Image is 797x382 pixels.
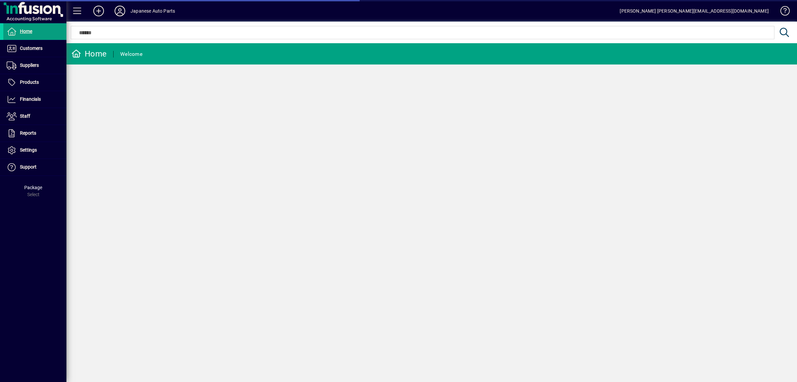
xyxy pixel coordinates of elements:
[20,29,32,34] span: Home
[20,96,41,102] span: Financials
[109,5,131,17] button: Profile
[3,57,66,74] a: Suppliers
[20,164,37,170] span: Support
[3,142,66,159] a: Settings
[3,108,66,125] a: Staff
[3,159,66,176] a: Support
[20,63,39,68] span: Suppliers
[120,49,142,60] div: Welcome
[775,1,789,23] a: Knowledge Base
[3,125,66,142] a: Reports
[71,49,107,59] div: Home
[620,6,769,16] div: [PERSON_NAME] [PERSON_NAME][EMAIL_ADDRESS][DOMAIN_NAME]
[20,147,37,153] span: Settings
[3,91,66,108] a: Financials
[20,130,36,136] span: Reports
[20,79,39,85] span: Products
[24,185,42,190] span: Package
[3,40,66,57] a: Customers
[20,113,30,119] span: Staff
[3,74,66,91] a: Products
[20,46,43,51] span: Customers
[131,6,175,16] div: Japanese Auto Parts
[88,5,109,17] button: Add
